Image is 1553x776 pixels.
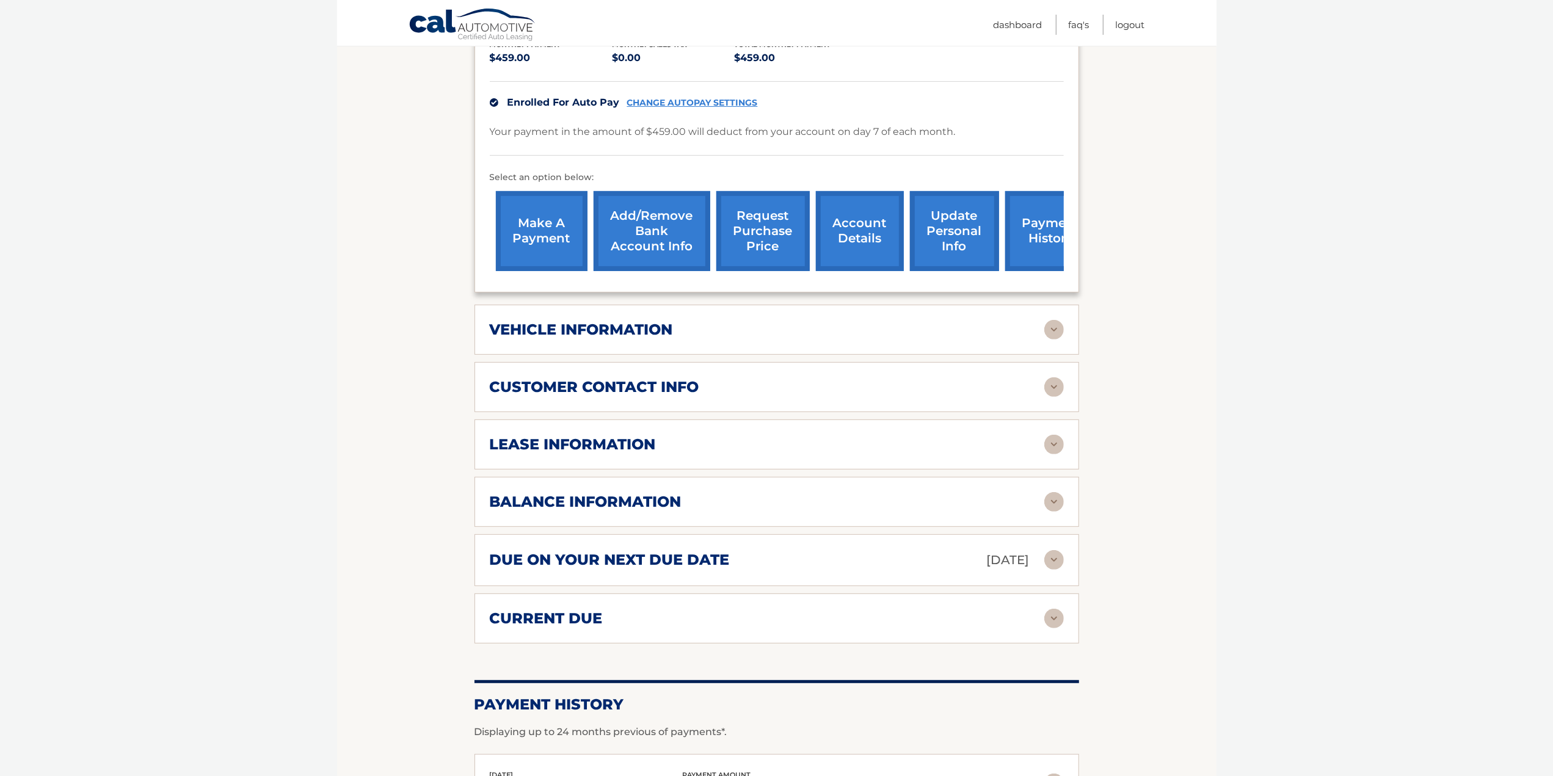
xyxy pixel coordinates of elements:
a: FAQ's [1069,15,1089,35]
h2: current due [490,609,603,628]
p: $459.00 [735,49,857,67]
p: Your payment in the amount of $459.00 will deduct from your account on day 7 of each month. [490,123,956,140]
p: Displaying up to 24 months previous of payments*. [475,725,1079,739]
p: $459.00 [490,49,613,67]
img: accordion-rest.svg [1044,550,1064,570]
h2: customer contact info [490,378,699,396]
span: Enrolled For Auto Pay [507,96,620,108]
a: Cal Automotive [409,8,537,43]
a: Add/Remove bank account info [594,191,710,271]
a: Logout [1116,15,1145,35]
a: make a payment [496,191,587,271]
a: update personal info [910,191,999,271]
p: [DATE] [987,549,1030,571]
h2: due on your next due date [490,551,730,569]
a: CHANGE AUTOPAY SETTINGS [627,98,758,108]
img: check.svg [490,98,498,107]
p: Select an option below: [490,170,1064,185]
h2: lease information [490,435,656,454]
img: accordion-rest.svg [1044,320,1064,339]
img: accordion-rest.svg [1044,492,1064,512]
a: request purchase price [716,191,810,271]
a: account details [816,191,904,271]
img: accordion-rest.svg [1044,435,1064,454]
h2: vehicle information [490,321,673,339]
a: payment history [1005,191,1097,271]
p: $0.00 [612,49,735,67]
h2: balance information [490,493,682,511]
img: accordion-rest.svg [1044,377,1064,397]
img: accordion-rest.svg [1044,609,1064,628]
a: Dashboard [994,15,1042,35]
h2: Payment History [475,695,1079,714]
